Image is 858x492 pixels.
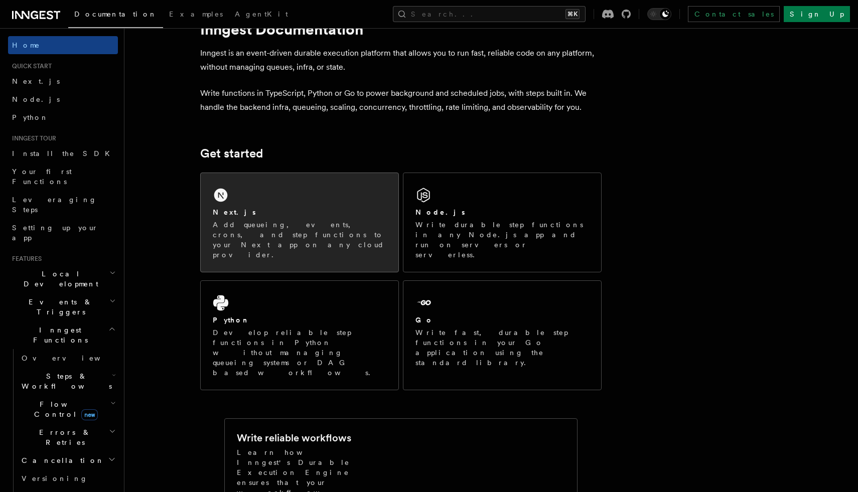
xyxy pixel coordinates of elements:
[784,6,850,22] a: Sign Up
[163,3,229,27] a: Examples
[403,280,602,390] a: GoWrite fast, durable step functions in your Go application using the standard library.
[8,219,118,247] a: Setting up your app
[12,149,116,157] span: Install the SDK
[169,10,223,18] span: Examples
[12,40,40,50] span: Home
[12,196,97,214] span: Leveraging Steps
[403,173,602,272] a: Node.jsWrite durable step functions in any Node.js app and run on servers or serverless.
[18,451,118,469] button: Cancellation
[18,399,110,419] span: Flow Control
[237,431,351,445] h2: Write reliable workflows
[8,297,109,317] span: Events & Triggers
[415,207,465,217] h2: Node.js
[81,409,98,420] span: new
[8,265,118,293] button: Local Development
[8,321,118,349] button: Inngest Functions
[8,90,118,108] a: Node.js
[18,423,118,451] button: Errors & Retries
[8,62,52,70] span: Quick start
[200,86,602,114] p: Write functions in TypeScript, Python or Go to power background and scheduled jobs, with steps bu...
[213,315,250,325] h2: Python
[200,173,399,272] a: Next.jsAdd queueing, events, crons, and step functions to your Next app on any cloud provider.
[688,6,780,22] a: Contact sales
[213,327,386,378] p: Develop reliable step functions in Python without managing queueing systems or DAG based workflows.
[18,367,118,395] button: Steps & Workflows
[12,224,98,242] span: Setting up your app
[18,395,118,423] button: Flow Controlnew
[393,6,586,22] button: Search...⌘K
[213,220,386,260] p: Add queueing, events, crons, and step functions to your Next app on any cloud provider.
[12,77,60,85] span: Next.js
[22,474,88,482] span: Versioning
[68,3,163,28] a: Documentation
[8,269,109,289] span: Local Development
[18,427,109,447] span: Errors & Retries
[200,46,602,74] p: Inngest is an event-driven durable execution platform that allows you to run fast, reliable code ...
[18,469,118,487] a: Versioning
[200,20,602,38] h1: Inngest Documentation
[8,293,118,321] button: Events & Triggers
[8,162,118,191] a: Your first Functions
[18,349,118,367] a: Overview
[18,455,104,465] span: Cancellation
[647,8,671,20] button: Toggle dark mode
[565,9,580,19] kbd: ⌘K
[200,146,263,160] a: Get started
[12,95,60,103] span: Node.js
[213,207,256,217] h2: Next.js
[8,72,118,90] a: Next.js
[229,3,294,27] a: AgentKit
[12,113,49,121] span: Python
[8,191,118,219] a: Leveraging Steps
[235,10,288,18] span: AgentKit
[12,168,72,186] span: Your first Functions
[415,220,589,260] p: Write durable step functions in any Node.js app and run on servers or serverless.
[18,371,112,391] span: Steps & Workflows
[22,354,125,362] span: Overview
[74,10,157,18] span: Documentation
[8,325,108,345] span: Inngest Functions
[8,108,118,126] a: Python
[8,36,118,54] a: Home
[415,315,434,325] h2: Go
[8,134,56,142] span: Inngest tour
[200,280,399,390] a: PythonDevelop reliable step functions in Python without managing queueing systems or DAG based wo...
[8,255,42,263] span: Features
[8,144,118,162] a: Install the SDK
[415,327,589,368] p: Write fast, durable step functions in your Go application using the standard library.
